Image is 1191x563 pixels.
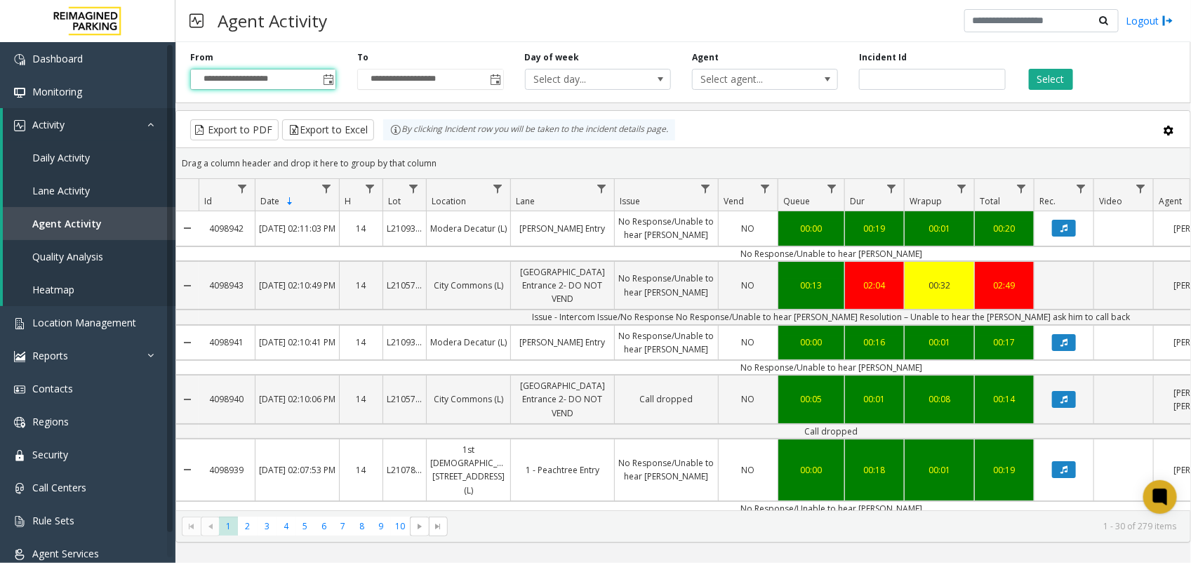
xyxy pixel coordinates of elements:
[219,517,238,536] span: Page 1
[742,223,755,234] span: NO
[404,179,423,198] a: Lot Filter Menu
[908,392,971,406] div: 00:08
[908,336,971,349] div: 00:01
[719,275,778,296] a: NO
[1099,195,1122,207] span: Video
[371,517,390,536] span: Page 9
[32,448,68,461] span: Security
[778,332,844,352] a: 00:00
[724,195,744,207] span: Vend
[511,332,614,352] a: [PERSON_NAME] Entry
[345,195,351,207] span: H
[511,460,614,480] a: 1 - Peachtree Entry
[32,481,86,494] span: Call Centers
[176,256,199,315] a: Collapse Details
[211,4,334,38] h3: Agent Activity
[905,332,974,352] a: 00:01
[176,370,199,429] a: Collapse Details
[719,332,778,352] a: NO
[620,195,640,207] span: Issue
[511,376,614,423] a: [GEOGRAPHIC_DATA] Entrance 2- DO NOT VEND
[383,119,675,140] div: By clicking Incident row you will be taken to the incident details page.
[3,240,175,273] a: Quality Analysis
[488,69,503,89] span: Toggle popup
[317,179,336,198] a: Date Filter Menu
[782,463,841,477] div: 00:00
[14,120,25,131] img: 'icon'
[849,463,900,477] div: 00:18
[905,460,974,480] a: 00:01
[255,332,339,352] a: [DATE] 02:10:41 PM
[742,336,755,348] span: NO
[32,415,69,428] span: Regions
[823,179,841,198] a: Queue Filter Menu
[782,279,841,292] div: 00:13
[778,460,844,480] a: 00:00
[615,326,718,359] a: No Response/Unable to hear [PERSON_NAME]
[845,460,904,480] a: 00:18
[782,392,841,406] div: 00:05
[3,273,175,306] a: Heatmap
[176,434,199,506] a: Collapse Details
[778,389,844,409] a: 00:05
[199,460,255,480] a: 4098939
[255,275,339,296] a: [DATE] 02:10:49 PM
[693,69,809,89] span: Select agent...
[427,275,510,296] a: City Commons (L)
[388,195,401,207] span: Lot
[849,392,900,406] div: 00:01
[1126,13,1173,28] a: Logout
[32,316,136,329] span: Location Management
[14,384,25,395] img: 'icon'
[975,389,1034,409] a: 00:14
[849,336,900,349] div: 00:16
[340,460,382,480] a: 14
[238,517,257,536] span: Page 2
[978,463,1030,477] div: 00:19
[975,275,1034,296] a: 02:49
[383,275,426,296] a: L21057800
[204,195,212,207] span: Id
[432,195,466,207] span: Location
[357,51,368,64] label: To
[340,275,382,296] a: 14
[255,389,339,409] a: [DATE] 02:10:06 PM
[333,517,352,536] span: Page 7
[14,318,25,329] img: 'icon'
[32,118,65,131] span: Activity
[980,195,1000,207] span: Total
[526,69,641,89] span: Select day...
[260,195,279,207] span: Date
[1159,195,1182,207] span: Agent
[882,179,901,198] a: Dur Filter Menu
[3,207,175,240] a: Agent Activity
[340,389,382,409] a: 14
[978,392,1030,406] div: 00:14
[14,450,25,461] img: 'icon'
[1039,195,1056,207] span: Rec.
[908,279,971,292] div: 00:32
[176,179,1190,510] div: Data table
[782,222,841,235] div: 00:00
[975,332,1034,352] a: 00:17
[14,516,25,527] img: 'icon'
[849,279,900,292] div: 02:04
[295,517,314,536] span: Page 5
[414,521,425,532] span: Go to the next page
[456,520,1176,532] kendo-pager-info: 1 - 30 of 279 items
[845,218,904,239] a: 00:19
[32,514,74,527] span: Rule Sets
[742,279,755,291] span: NO
[615,389,718,409] a: Call dropped
[778,218,844,239] a: 00:00
[383,218,426,239] a: L21093900
[488,179,507,198] a: Location Filter Menu
[975,460,1034,480] a: 00:19
[199,275,255,296] a: 4098943
[284,196,295,207] span: Sortable
[176,320,199,365] a: Collapse Details
[429,517,448,536] span: Go to the last page
[233,179,252,198] a: Id Filter Menu
[314,517,333,536] span: Page 6
[778,275,844,296] a: 00:13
